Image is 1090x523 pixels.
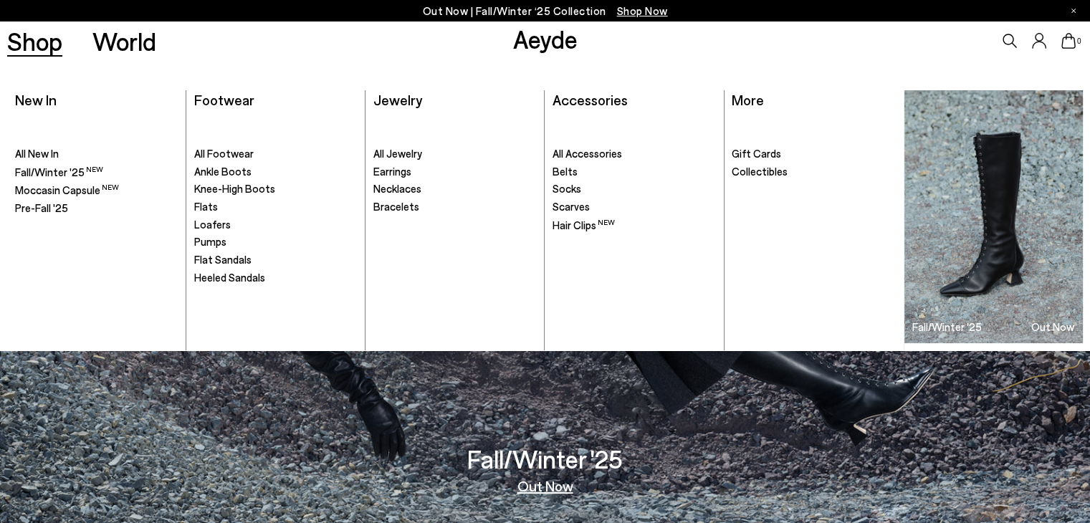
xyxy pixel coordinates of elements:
[92,29,156,54] a: World
[553,165,716,179] a: Belts
[553,147,622,160] span: All Accessories
[553,219,615,231] span: Hair Clips
[7,29,62,54] a: Shop
[553,165,578,178] span: Belts
[553,218,716,233] a: Hair Clips
[732,147,781,160] span: Gift Cards
[373,200,537,214] a: Bracelets
[194,147,358,161] a: All Footwear
[517,479,573,493] a: Out Now
[553,91,628,108] a: Accessories
[553,182,581,195] span: Socks
[194,165,252,178] span: Ankle Boots
[1031,322,1074,332] h3: Out Now
[1076,37,1083,45] span: 0
[904,90,1083,342] img: Group_1295_900x.jpg
[194,253,358,267] a: Flat Sandals
[553,182,716,196] a: Socks
[553,200,716,214] a: Scarves
[732,91,764,108] a: More
[194,182,275,195] span: Knee-High Boots
[373,91,422,108] a: Jewelry
[912,322,982,332] h3: Fall/Winter '25
[732,147,896,161] a: Gift Cards
[194,147,254,160] span: All Footwear
[467,446,623,471] h3: Fall/Winter '25
[513,24,578,54] a: Aeyde
[194,165,358,179] a: Ankle Boots
[15,183,178,198] a: Moccasin Capsule
[194,200,218,213] span: Flats
[373,200,419,213] span: Bracelets
[553,200,590,213] span: Scarves
[15,183,119,196] span: Moccasin Capsule
[15,201,178,216] a: Pre-Fall '25
[15,201,68,214] span: Pre-Fall '25
[423,2,668,20] p: Out Now | Fall/Winter ‘25 Collection
[373,182,537,196] a: Necklaces
[373,147,537,161] a: All Jewelry
[732,165,896,179] a: Collectibles
[194,235,226,248] span: Pumps
[373,147,422,160] span: All Jewelry
[15,147,59,160] span: All New In
[1061,33,1076,49] a: 0
[15,165,103,178] span: Fall/Winter '25
[617,4,668,17] span: Navigate to /collections/new-in
[194,271,265,284] span: Heeled Sandals
[904,90,1083,342] a: Fall/Winter '25 Out Now
[194,218,231,231] span: Loafers
[373,165,537,179] a: Earrings
[194,200,358,214] a: Flats
[732,165,788,178] span: Collectibles
[553,147,716,161] a: All Accessories
[194,271,358,285] a: Heeled Sandals
[194,91,254,108] a: Footwear
[194,235,358,249] a: Pumps
[194,218,358,232] a: Loafers
[15,147,178,161] a: All New In
[373,165,411,178] span: Earrings
[194,182,358,196] a: Knee-High Boots
[194,253,252,266] span: Flat Sandals
[373,182,421,195] span: Necklaces
[15,165,178,180] a: Fall/Winter '25
[15,91,57,108] a: New In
